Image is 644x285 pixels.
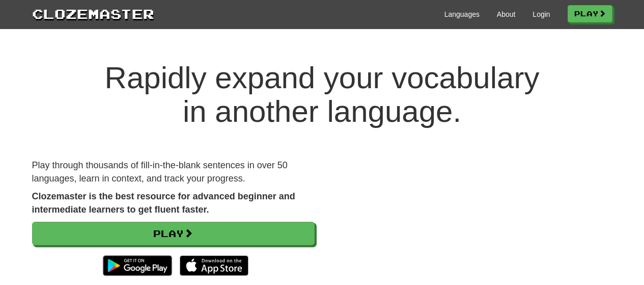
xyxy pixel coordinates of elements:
a: Play [32,222,315,245]
img: Get it on Google Play [98,250,177,281]
img: Download_on_the_App_Store_Badge_US-UK_135x40-25178aeef6eb6b83b96f5f2d004eda3bffbb37122de64afbaef7... [180,255,248,276]
a: Languages [444,9,480,19]
a: Clozemaster [32,4,154,23]
p: Play through thousands of fill-in-the-blank sentences in over 50 languages, learn in context, and... [32,159,315,185]
a: About [497,9,516,19]
a: Play [568,5,612,22]
strong: Clozemaster is the best resource for advanced beginner and intermediate learners to get fluent fa... [32,191,295,215]
a: Login [533,9,550,19]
